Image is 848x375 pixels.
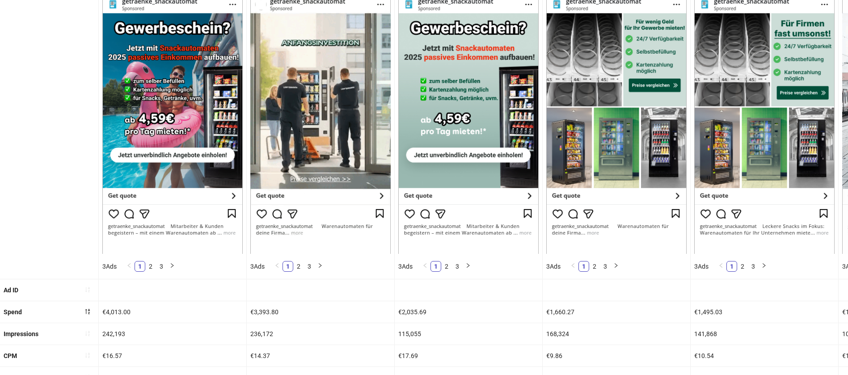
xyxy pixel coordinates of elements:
span: left [127,263,132,268]
li: Previous Page [716,261,726,272]
span: right [465,263,471,268]
li: 2 [145,261,156,272]
div: €14.37 [247,345,394,367]
li: 3 [304,261,315,272]
li: Previous Page [272,261,283,272]
li: 2 [589,261,600,272]
div: 115,055 [395,323,542,345]
span: sort-descending [84,308,91,315]
li: 3 [748,261,759,272]
span: 3 Ads [694,263,709,270]
li: Next Page [759,261,769,272]
span: right [761,263,767,268]
li: Next Page [611,261,621,272]
li: Next Page [167,261,177,272]
li: 2 [441,261,452,272]
button: left [568,261,578,272]
a: 1 [135,261,145,271]
li: Previous Page [420,261,430,272]
button: left [716,261,726,272]
span: right [613,263,619,268]
button: left [124,261,135,272]
span: 3 Ads [546,263,561,270]
li: 1 [726,261,737,272]
a: 2 [738,261,747,271]
span: right [169,263,175,268]
a: 3 [304,261,314,271]
li: 1 [430,261,441,272]
a: 1 [283,261,293,271]
div: €1,660.27 [543,301,690,323]
b: Ad ID [4,287,18,294]
button: right [611,261,621,272]
a: 1 [579,261,589,271]
button: right [167,261,177,272]
div: €9.86 [543,345,690,367]
button: right [315,261,325,272]
span: sort-ascending [84,330,91,337]
div: €3,393.80 [247,301,394,323]
span: 3 Ads [102,263,117,270]
li: 1 [578,261,589,272]
a: 2 [294,261,304,271]
li: Previous Page [568,261,578,272]
div: €10.54 [691,345,838,367]
a: 2 [146,261,156,271]
li: 3 [600,261,611,272]
div: 236,172 [247,323,394,345]
b: Impressions [4,330,38,337]
span: sort-ascending [84,287,91,293]
button: left [272,261,283,272]
span: left [274,263,280,268]
span: sort-ascending [84,352,91,358]
a: 1 [727,261,737,271]
li: Next Page [463,261,473,272]
li: Next Page [315,261,325,272]
a: 2 [442,261,451,271]
a: 3 [452,261,462,271]
b: CPM [4,352,17,359]
a: 3 [156,261,166,271]
button: left [420,261,430,272]
div: €16.57 [99,345,246,367]
a: 3 [600,261,610,271]
div: 242,193 [99,323,246,345]
span: left [570,263,576,268]
li: 3 [452,261,463,272]
div: 141,868 [691,323,838,345]
span: 3 Ads [398,263,413,270]
span: left [422,263,428,268]
span: 3 Ads [250,263,265,270]
div: 168,324 [543,323,690,345]
button: right [463,261,473,272]
div: €17.69 [395,345,542,367]
li: 1 [135,261,145,272]
li: 2 [293,261,304,272]
span: left [718,263,724,268]
button: right [759,261,769,272]
li: 3 [156,261,167,272]
b: Spend [4,308,22,316]
a: 2 [590,261,599,271]
div: €1,495.03 [691,301,838,323]
a: 1 [431,261,441,271]
a: 3 [748,261,758,271]
li: 2 [737,261,748,272]
li: Previous Page [124,261,135,272]
div: €2,035.69 [395,301,542,323]
li: 1 [283,261,293,272]
div: €4,013.00 [99,301,246,323]
span: right [317,263,323,268]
